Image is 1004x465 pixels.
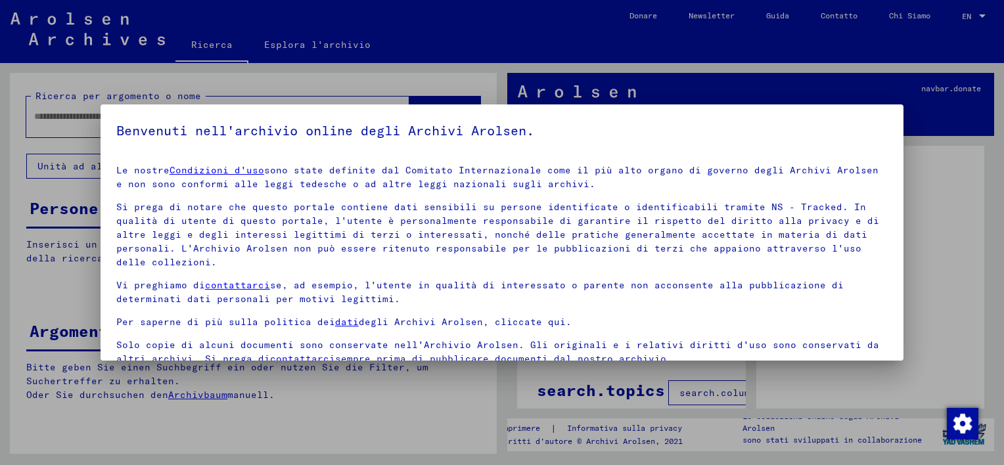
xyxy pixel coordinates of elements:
a: contattarci [270,353,335,365]
a: contattarci [205,279,270,291]
a: dati [335,316,359,328]
p: Solo copie di alcuni documenti sono conservate nell'Archivio Arolsen. Gli originali e i relativi ... [116,338,888,366]
h5: Benvenuti nell'archivio online degli Archivi Arolsen. [116,120,888,141]
p: Vi preghiamo di se, ad esempio, l'utente in qualità di interessato o parente non acconsente alla ... [116,278,888,306]
p: Le nostre sono state definite dal Comitato Internazionale come il più alto organo di governo degl... [116,164,888,191]
p: Si prega di notare che questo portale contiene dati sensibili su persone identificate o identific... [116,200,888,269]
img: Modifica consenso [947,408,978,439]
a: Condizioni d'uso [170,164,264,176]
p: Per saperne di più sulla politica dei degli Archivi Arolsen, cliccate qui. [116,315,888,329]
